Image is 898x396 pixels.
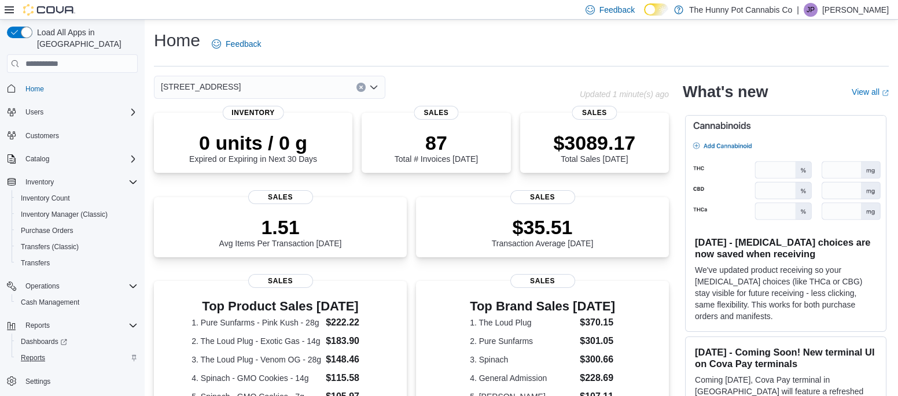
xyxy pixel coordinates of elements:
[553,131,635,154] p: $3089.17
[21,81,138,95] span: Home
[804,3,818,17] div: Jason Polizzi
[797,3,799,17] p: |
[2,104,142,120] button: Users
[16,256,138,270] span: Transfers
[222,106,284,120] span: Inventory
[21,105,138,119] span: Users
[510,190,575,204] span: Sales
[599,4,635,16] span: Feedback
[21,175,138,189] span: Inventory
[2,151,142,167] button: Catalog
[414,106,458,120] span: Sales
[25,154,49,164] span: Catalog
[21,105,48,119] button: Users
[21,128,138,143] span: Customers
[16,295,138,309] span: Cash Management
[21,319,138,332] span: Reports
[2,127,142,144] button: Customers
[12,223,142,239] button: Purchase Orders
[21,210,108,219] span: Inventory Manager (Classic)
[16,240,83,254] a: Transfers (Classic)
[492,216,594,248] div: Transaction Average [DATE]
[189,131,317,154] p: 0 units / 0 g
[192,354,321,365] dt: 3. The Loud Plug - Venom OG - 28g
[470,317,575,328] dt: 1. The Loud Plug
[580,371,615,385] dd: $228.69
[695,346,877,369] h3: [DATE] - Coming Soon! New terminal UI on Cova Pay terminals
[807,3,815,17] span: JP
[25,321,50,330] span: Reports
[16,208,112,221] a: Inventory Manager (Classic)
[21,226,73,235] span: Purchase Orders
[16,208,138,221] span: Inventory Manager (Classic)
[21,298,79,307] span: Cash Management
[21,337,67,346] span: Dashboards
[882,90,889,97] svg: External link
[326,334,369,348] dd: $183.90
[25,177,54,187] span: Inventory
[21,279,64,293] button: Operations
[644,3,668,16] input: Dark Mode
[219,216,342,248] div: Avg Items Per Transaction [DATE]
[326,371,369,385] dd: $115.58
[580,334,615,348] dd: $301.05
[21,175,58,189] button: Inventory
[154,29,200,52] h1: Home
[369,83,378,92] button: Open list of options
[356,83,366,92] button: Clear input
[580,90,669,99] p: Updated 1 minute(s) ago
[207,32,266,55] a: Feedback
[192,299,369,313] h3: Top Product Sales [DATE]
[395,131,478,164] div: Total # Invoices [DATE]
[12,190,142,206] button: Inventory Count
[226,38,261,50] span: Feedback
[192,317,321,328] dt: 1. Pure Sunfarms - Pink Kush - 28g
[2,174,142,190] button: Inventory
[822,3,889,17] p: [PERSON_NAME]
[553,131,635,164] div: Total Sales [DATE]
[25,377,50,386] span: Settings
[695,264,877,322] p: We've updated product receiving so your [MEDICAL_DATA] choices (like THCa or CBG) stay visible fo...
[580,353,615,367] dd: $300.66
[21,82,49,96] a: Home
[21,279,138,293] span: Operations
[16,335,138,349] span: Dashboards
[572,106,617,120] span: Sales
[248,190,313,204] span: Sales
[12,255,142,271] button: Transfers
[492,216,594,239] p: $35.51
[2,278,142,294] button: Operations
[12,334,142,350] a: Dashboards
[16,224,138,238] span: Purchase Orders
[21,375,55,388] a: Settings
[852,87,889,97] a: View allExternal link
[16,335,72,349] a: Dashboards
[580,316,615,330] dd: $370.15
[25,282,60,291] span: Operations
[32,27,138,50] span: Load All Apps in [GEOGRAPHIC_DATA]
[510,274,575,288] span: Sales
[2,80,142,97] button: Home
[21,152,138,166] span: Catalog
[683,83,768,101] h2: What's new
[16,256,54,270] a: Transfers
[16,295,84,309] a: Cash Management
[326,316,369,330] dd: $222.22
[689,3,792,17] p: The Hunny Pot Cannabis Co
[12,206,142,223] button: Inventory Manager (Classic)
[470,372,575,384] dt: 4. General Admission
[16,351,138,365] span: Reports
[16,191,138,205] span: Inventory Count
[2,373,142,390] button: Settings
[12,239,142,255] button: Transfers (Classic)
[395,131,478,154] p: 87
[21,258,50,268] span: Transfers
[12,294,142,310] button: Cash Management
[16,191,75,205] a: Inventory Count
[25,84,44,94] span: Home
[2,317,142,334] button: Reports
[21,152,54,166] button: Catalog
[21,242,79,251] span: Transfers (Classic)
[192,372,321,384] dt: 4. Spinach - GMO Cookies - 14g
[21,319,54,332] button: Reports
